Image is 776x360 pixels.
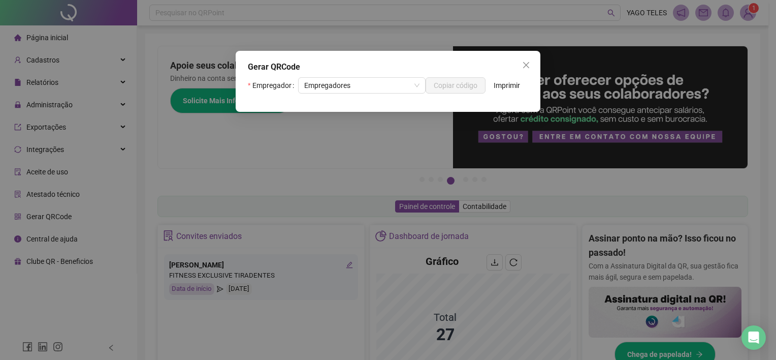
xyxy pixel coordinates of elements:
label: Empregador [248,77,298,94]
button: Imprimir [486,77,528,94]
div: Gerar QRCode [248,61,528,73]
span: close [522,61,530,69]
div: Open Intercom Messenger [741,325,766,350]
button: Copiar código [426,77,486,94]
span: Empregadores [304,78,419,93]
button: Close [518,57,534,73]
